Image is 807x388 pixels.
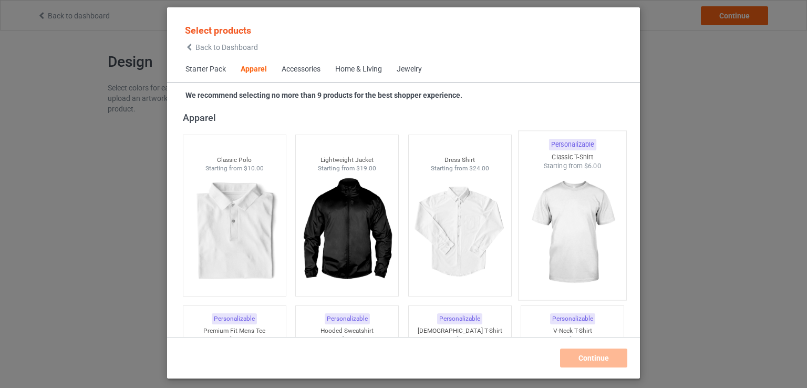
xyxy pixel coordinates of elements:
[356,165,376,172] span: $19.00
[523,171,622,294] img: regular.jpg
[335,64,382,75] div: Home & Living
[584,336,600,343] span: $9.50
[183,111,629,124] div: Apparel
[241,64,267,75] div: Apparel
[296,335,398,344] div: Starting from
[356,336,376,343] span: $15.00
[296,156,398,165] div: Lightweight Jacket
[409,156,511,165] div: Dress Shirt
[519,152,626,161] div: Classic T-Shirt
[521,326,624,335] div: V-Neck T-Shirt
[519,161,626,170] div: Starting from
[212,313,257,324] div: Personalizable
[550,313,595,324] div: Personalizable
[183,335,286,344] div: Starting from
[437,313,482,324] div: Personalizable
[183,156,286,165] div: Classic Polo
[521,335,624,344] div: Starting from
[185,25,251,36] span: Select products
[397,64,422,75] div: Jewelry
[244,165,264,172] span: $10.00
[296,164,398,173] div: Starting from
[183,326,286,335] div: Premium Fit Mens Tee
[195,43,258,52] span: Back to Dashboard
[178,57,233,82] span: Starter Pack
[549,139,596,150] div: Personalizable
[296,326,398,335] div: Hooded Sweatshirt
[183,164,286,173] div: Starting from
[244,336,264,343] span: $11.50
[471,336,487,343] span: $6.50
[469,165,489,172] span: $24.00
[409,326,511,335] div: [DEMOGRAPHIC_DATA] T-Shirt
[188,173,282,291] img: regular.jpg
[409,164,511,173] div: Starting from
[413,173,507,291] img: regular.jpg
[185,91,462,99] strong: We recommend selecting no more than 9 products for the best shopper experience.
[282,64,320,75] div: Accessories
[300,173,394,291] img: regular.jpg
[325,313,370,324] div: Personalizable
[584,162,602,170] span: $6.00
[409,335,511,344] div: Starting from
